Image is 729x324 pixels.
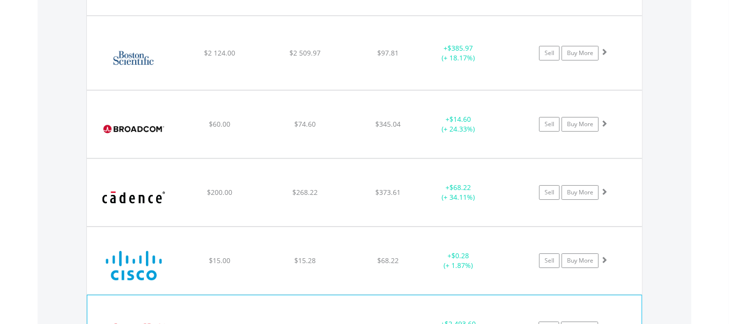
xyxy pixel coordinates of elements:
[562,46,599,60] a: Buy More
[562,117,599,132] a: Buy More
[449,114,471,124] span: $14.60
[289,48,321,57] span: $2 509.97
[422,183,495,202] div: + (+ 34.11%)
[375,188,401,197] span: $373.61
[562,185,599,200] a: Buy More
[422,43,495,63] div: + (+ 18.17%)
[92,28,176,87] img: EQU.US.BSX.png
[375,119,401,129] span: $345.04
[539,46,560,60] a: Sell
[377,256,399,265] span: $68.22
[422,114,495,134] div: + (+ 24.33%)
[207,188,232,197] span: $200.00
[449,183,471,192] span: $68.22
[204,48,235,57] span: $2 124.00
[539,185,560,200] a: Sell
[292,188,318,197] span: $268.22
[92,171,176,224] img: EQU.US.CDNS.png
[92,239,176,292] img: EQU.US.CSCO.png
[451,251,469,260] span: $0.28
[539,253,560,268] a: Sell
[447,43,473,53] span: $385.97
[92,103,176,155] img: EQU.US.AVGO.png
[377,48,399,57] span: $97.81
[539,117,560,132] a: Sell
[294,256,316,265] span: $15.28
[209,256,230,265] span: $15.00
[562,253,599,268] a: Buy More
[422,251,495,270] div: + (+ 1.87%)
[294,119,316,129] span: $74.60
[209,119,230,129] span: $60.00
